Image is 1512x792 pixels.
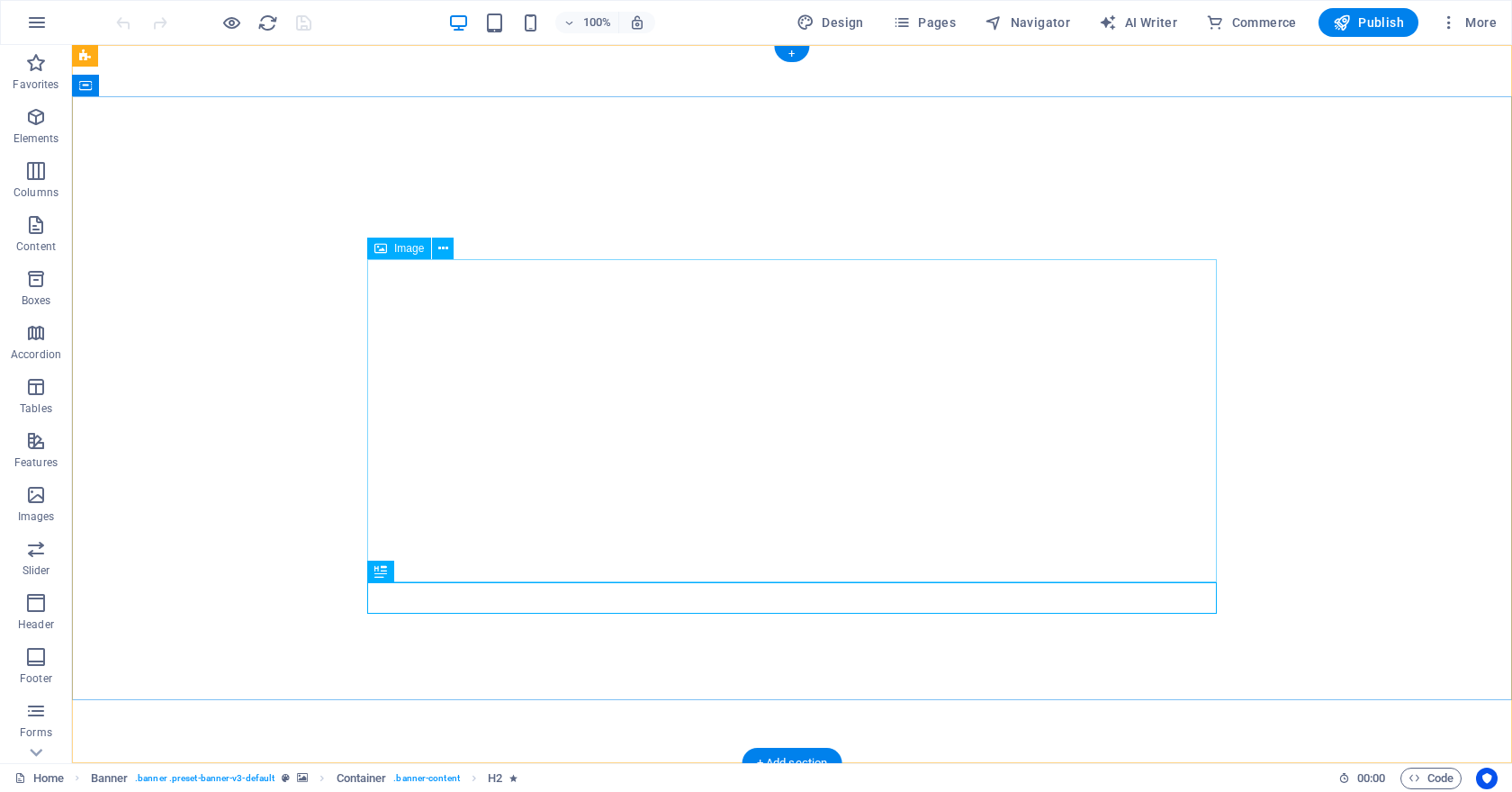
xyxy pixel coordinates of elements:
[796,13,864,31] span: Design
[18,509,55,524] p: Images
[20,671,52,686] p: Footer
[1357,768,1385,789] span: 00 00
[742,748,842,778] div: + Add section
[1092,8,1184,37] button: AI Writer
[16,239,56,254] p: Content
[509,773,517,783] i: Element contains an animation
[14,768,64,789] a: Click to cancel selection. Double-click to open Pages
[789,8,871,37] button: Design
[1338,768,1386,789] h6: Session time
[1370,771,1372,785] span: :
[1440,13,1497,31] span: More
[14,455,58,470] p: Features
[13,185,58,200] p: Columns
[282,773,290,783] i: This element is a customizable preset
[13,77,58,92] p: Favorites
[1408,768,1453,789] span: Code
[1206,13,1297,31] span: Commerce
[774,46,809,62] div: +
[220,12,242,33] button: Click here to leave preview mode and continue editing
[11,347,61,362] p: Accordion
[985,13,1070,31] span: Navigator
[1318,8,1418,37] button: Publish
[256,12,278,33] button: reload
[1400,768,1462,789] button: Code
[582,12,611,33] h6: 100%
[20,725,52,740] p: Forms
[789,8,871,37] div: Design (Ctrl+Alt+Y)
[18,617,54,632] p: Header
[297,773,308,783] i: This element contains a background
[977,8,1077,37] button: Navigator
[1476,768,1498,789] button: Usercentrics
[20,401,52,416] p: Tables
[1333,13,1404,31] span: Publish
[1099,13,1177,31] span: AI Writer
[1433,8,1504,37] button: More
[555,12,619,33] button: 100%
[893,13,956,31] span: Pages
[1199,8,1304,37] button: Commerce
[22,293,51,308] p: Boxes
[337,768,387,789] span: Click to select. Double-click to edit
[629,14,645,31] i: On resize automatically adjust zoom level to fit chosen device.
[394,243,424,254] span: Image
[257,13,278,33] i: Reload page
[488,768,502,789] span: Click to select. Double-click to edit
[91,768,518,789] nav: breadcrumb
[22,563,50,578] p: Slider
[13,131,59,146] p: Elements
[91,768,129,789] span: Click to select. Double-click to edit
[135,768,274,789] span: . banner .preset-banner-v3-default
[886,8,963,37] button: Pages
[393,768,459,789] span: . banner-content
